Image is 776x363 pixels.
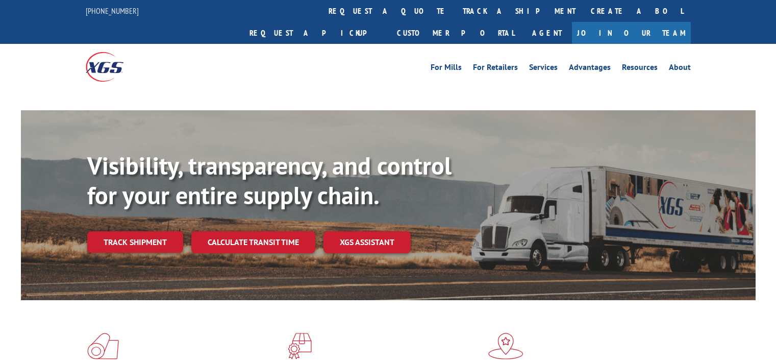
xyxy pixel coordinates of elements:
[473,63,518,75] a: For Retailers
[572,22,691,44] a: Join Our Team
[87,150,452,211] b: Visibility, transparency, and control for your entire supply chain.
[522,22,572,44] a: Agent
[431,63,462,75] a: For Mills
[87,231,183,253] a: Track shipment
[288,333,312,359] img: xgs-icon-focused-on-flooring-red
[242,22,389,44] a: Request a pickup
[569,63,611,75] a: Advantages
[87,333,119,359] img: xgs-icon-total-supply-chain-intelligence-red
[389,22,522,44] a: Customer Portal
[86,6,139,16] a: [PHONE_NUMBER]
[529,63,558,75] a: Services
[191,231,315,253] a: Calculate transit time
[323,231,411,253] a: XGS ASSISTANT
[669,63,691,75] a: About
[622,63,658,75] a: Resources
[488,333,523,359] img: xgs-icon-flagship-distribution-model-red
